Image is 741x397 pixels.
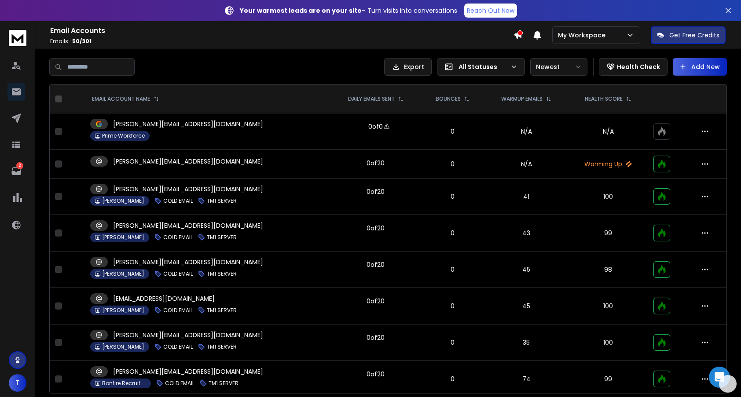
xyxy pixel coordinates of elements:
p: 0 [426,302,479,310]
p: Get Free Credits [669,31,719,40]
p: [PERSON_NAME][EMAIL_ADDRESS][DOMAIN_NAME] [113,120,263,128]
p: 0 [426,229,479,237]
p: 0 [426,160,479,168]
p: 0 [426,338,479,347]
p: [PERSON_NAME][EMAIL_ADDRESS][DOMAIN_NAME] [113,185,263,193]
button: Export [384,58,432,76]
p: COLD EMAIL [165,380,194,387]
p: Reach Out Now [467,6,514,15]
p: [PERSON_NAME] [102,197,144,204]
p: [PERSON_NAME] [102,343,144,350]
p: 0 [426,192,479,201]
p: HEALTH SCORE [585,95,623,102]
div: 0 of 20 [367,159,385,168]
strong: Your warmest leads are on your site [240,6,362,15]
td: 45 [484,288,568,324]
button: Health Check [599,58,668,76]
button: T [9,374,26,392]
div: 0 of 20 [367,370,385,379]
button: Get Free Credits [651,26,726,44]
td: 45 [484,251,568,288]
span: 50 / 301 [72,37,92,45]
button: Newest [530,58,587,76]
td: N/A [484,150,568,178]
div: 0 of 20 [367,187,385,196]
p: – Turn visits into conversations [240,6,457,15]
p: 0 [426,265,479,274]
p: All Statuses [459,62,507,71]
p: TM1 SERVER [207,234,237,241]
p: [PERSON_NAME] [102,234,144,241]
p: [PERSON_NAME] [102,270,144,277]
p: BOUNCES [436,95,461,102]
div: 0 of 0 [368,122,383,131]
p: Prime Workforce [102,132,145,139]
td: 100 [569,324,648,361]
h1: Email Accounts [50,25,514,36]
td: 100 [569,178,648,215]
div: 0 of 20 [367,260,385,269]
td: 35 [484,324,568,361]
p: [PERSON_NAME] [102,307,144,314]
p: COLD EMAIL [163,197,193,204]
p: Health Check [617,62,660,71]
p: Emails : [50,38,514,45]
td: 43 [484,215,568,251]
p: [PERSON_NAME][EMAIL_ADDRESS][DOMAIN_NAME] [113,157,263,166]
p: TM1 SERVER [207,270,237,277]
p: [PERSON_NAME][EMAIL_ADDRESS][DOMAIN_NAME] [113,367,263,376]
p: 2 [16,162,23,169]
button: Add New [673,58,727,76]
p: TM1 SERVER [207,343,237,350]
td: 100 [569,288,648,324]
div: 0 of 20 [367,333,385,342]
p: COLD EMAIL [163,270,193,277]
p: Bonfire Recruitment [102,380,146,387]
td: 41 [484,178,568,215]
td: 98 [569,251,648,288]
p: 0 [426,127,479,136]
p: TM1 SERVER [209,380,238,387]
img: logo [9,30,26,46]
td: N/A [484,113,568,150]
p: WARMUP EMAILS [501,95,543,102]
p: COLD EMAIL [163,343,193,350]
div: Open Intercom Messenger [709,367,730,388]
p: My Workspace [558,31,609,40]
p: DAILY EMAILS SENT [348,95,395,102]
p: [PERSON_NAME][EMAIL_ADDRESS][DOMAIN_NAME] [113,221,263,230]
p: TM1 SERVER [207,197,237,204]
p: COLD EMAIL [163,234,193,241]
div: 0 of 20 [367,297,385,306]
div: 0 of 20 [367,224,385,233]
a: Reach Out Now [464,4,517,18]
td: 99 [569,215,648,251]
p: N/A [574,127,643,136]
p: [PERSON_NAME][EMAIL_ADDRESS][DOMAIN_NAME] [113,331,263,339]
p: Warming Up [574,160,643,168]
p: [PERSON_NAME][EMAIL_ADDRESS][DOMAIN_NAME] [113,258,263,266]
p: COLD EMAIL [163,307,193,314]
p: [EMAIL_ADDRESS][DOMAIN_NAME] [113,294,215,303]
p: TM1 SERVER [207,307,237,314]
a: 2 [7,162,25,180]
div: EMAIL ACCOUNT NAME [92,95,159,102]
p: 0 [426,375,479,383]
